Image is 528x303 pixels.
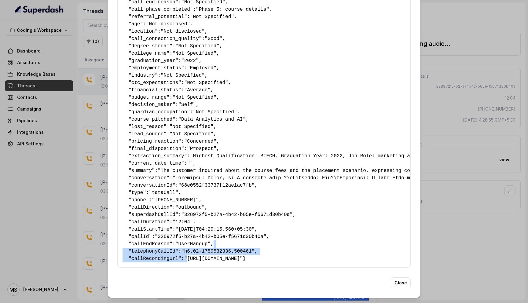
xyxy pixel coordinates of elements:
span: degree_stream [131,43,170,49]
span: superdashCallId [131,212,175,217]
span: "12:04" [172,219,193,225]
button: Close [391,277,411,288]
span: "[URL][DOMAIN_NAME]" [184,256,243,261]
span: summary [131,168,152,173]
span: "Not Specified" [172,95,216,100]
span: type [131,190,143,195]
span: "Not Specified" [175,43,219,49]
span: "Not disclosed" [146,21,190,27]
span: "Concerned" [184,139,217,144]
span: guardian_occupation [131,109,187,115]
span: referral_potential [131,14,184,20]
span: "[DATE]T04:29:15.560+05:30" [175,227,255,232]
span: "h6.02-1759532336.500461" [181,249,255,254]
span: industry [131,73,155,78]
span: callEndReason [131,241,170,247]
span: final_disposition [131,146,181,151]
span: callDirection [131,205,170,210]
span: lost_reason [131,124,164,130]
span: extraction_summary [131,153,184,159]
span: "outbound" [175,205,205,210]
span: "Not disclosed" [161,29,205,34]
span: location [131,29,155,34]
span: callStartTime [131,227,170,232]
span: telephonyCallId [131,249,175,254]
span: current_date_time [131,161,181,166]
span: pricing_reaction [131,139,178,144]
span: "Not Specified" [193,109,237,115]
span: "Not Specified" [184,80,228,86]
span: financial_status [131,87,178,93]
span: "Good" [205,36,222,42]
span: decision_maker [131,102,172,108]
span: ctc_expectations [131,80,178,86]
span: "68e0552f33737f12ae1ac7fb" [178,183,255,188]
span: budget_range [131,95,167,100]
span: conversation [131,175,167,181]
span: "Phase 5: course details" [196,7,269,12]
span: "Not Specified" [161,73,205,78]
span: "328972f5-b27a-4b42-b05e-f5671d30b40a" [155,234,266,239]
span: course_pitched [131,117,172,122]
span: "2022" [181,58,199,64]
span: "Not Specified" [172,51,216,56]
span: "328972f5-b27a-4b42-b05e-f5671d30b40a" [181,212,293,217]
span: "Not Specified" [190,14,234,20]
span: "Data Analytics and AI" [178,117,246,122]
span: college_name [131,51,167,56]
span: lead_source [131,131,164,137]
span: "[PHONE_NUMBER]" [152,197,199,203]
span: age [131,21,140,27]
span: phone [131,197,146,203]
span: employment_status [131,65,181,71]
span: "Employed" [187,65,216,71]
span: "Average" [184,87,211,93]
span: "" [187,161,193,166]
span: callDuration [131,219,167,225]
span: callId [131,234,149,239]
span: "Self" [178,102,196,108]
span: graduation_year [131,58,175,64]
span: call_phase_completed [131,7,190,12]
span: "UserHangup" [175,241,211,247]
span: callRecordingUrl [131,256,178,261]
span: "Not Specified" [170,124,214,130]
span: "Not Specified" [170,131,214,137]
span: conversationId [131,183,172,188]
span: call_connection_quality [131,36,199,42]
span: "tataCall" [149,190,178,195]
span: "Prospect" [187,146,216,151]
